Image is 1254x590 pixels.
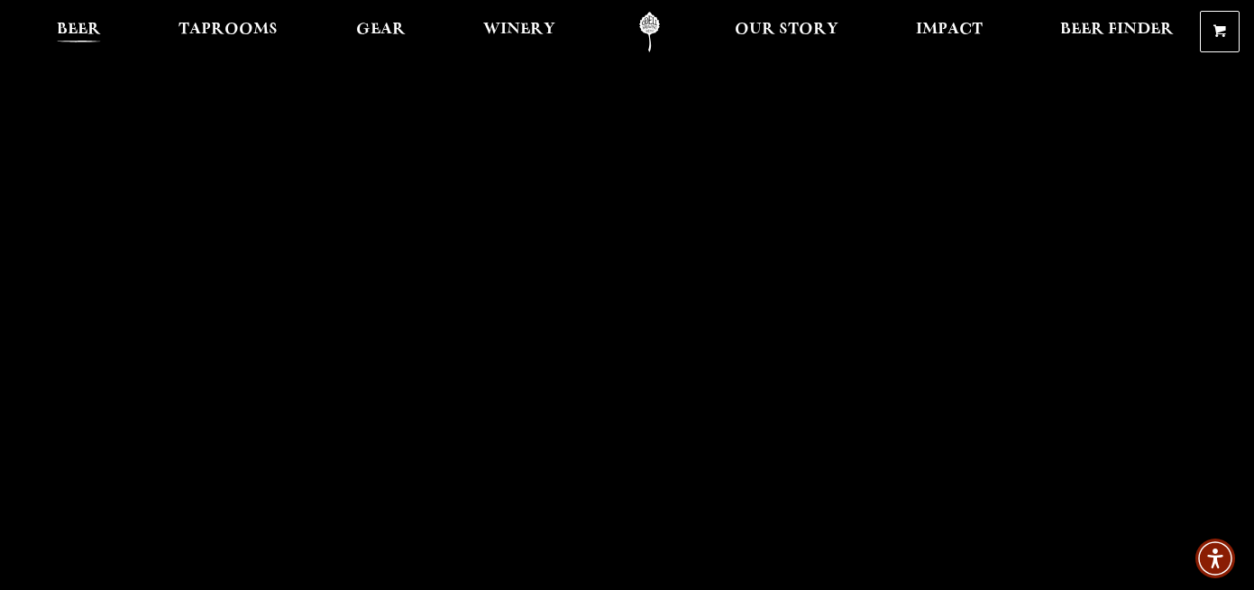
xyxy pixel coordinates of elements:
[916,23,983,37] span: Impact
[616,12,683,52] a: Odell Home
[471,12,567,52] a: Winery
[1195,539,1235,578] div: Accessibility Menu
[344,12,417,52] a: Gear
[1060,23,1174,37] span: Beer Finder
[735,23,838,37] span: Our Story
[57,23,101,37] span: Beer
[356,23,406,37] span: Gear
[167,12,289,52] a: Taprooms
[45,12,113,52] a: Beer
[904,12,994,52] a: Impact
[483,23,555,37] span: Winery
[178,23,278,37] span: Taprooms
[723,12,850,52] a: Our Story
[1048,12,1185,52] a: Beer Finder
